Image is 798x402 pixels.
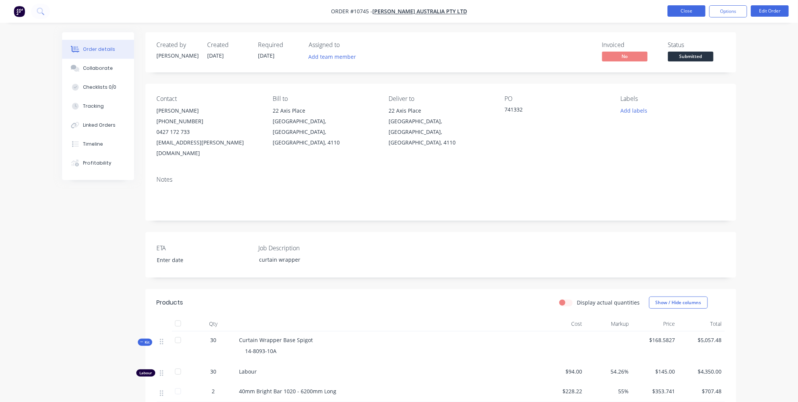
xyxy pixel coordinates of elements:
[389,95,492,102] div: Deliver to
[208,52,224,59] span: [DATE]
[668,5,706,17] button: Close
[635,336,676,344] span: $168.5827
[62,78,134,97] button: Checklists 0/0
[668,41,725,49] div: Status
[681,387,722,395] span: $707.48
[542,367,583,375] span: $94.00
[191,316,236,331] div: Qty
[751,5,789,17] button: Edit Order
[602,52,648,61] span: No
[273,105,376,148] div: 22 Axis Place[GEOGRAPHIC_DATA], [GEOGRAPHIC_DATA], [GEOGRAPHIC_DATA], 4110
[157,95,261,102] div: Contact
[140,339,150,345] span: Kit
[539,316,586,331] div: Cost
[83,84,116,91] div: Checklists 0/0
[709,5,747,17] button: Options
[62,135,134,154] button: Timeline
[208,41,249,49] div: Created
[211,367,217,375] span: 30
[681,336,722,344] span: $5,057.48
[258,41,300,49] div: Required
[668,52,714,61] span: Submitted
[157,41,198,49] div: Created by
[589,387,629,395] span: 55%
[136,369,155,377] div: Labour
[138,339,152,346] div: Kit
[157,116,261,127] div: [PHONE_NUMBER]
[62,40,134,59] button: Order details
[83,160,111,166] div: Profitability
[239,368,257,375] span: Labour
[389,105,492,148] div: 22 Axis Place[GEOGRAPHIC_DATA], [GEOGRAPHIC_DATA], [GEOGRAPHIC_DATA], 4110
[62,97,134,116] button: Tracking
[157,298,183,307] div: Products
[83,141,103,148] div: Timeline
[542,387,583,395] span: $228.22
[586,316,632,331] div: Markup
[389,105,492,116] div: 22 Axis Place
[157,105,261,159] div: [PERSON_NAME][PHONE_NUMBER]0427 172 733[EMAIL_ADDRESS][PERSON_NAME][DOMAIN_NAME]
[212,387,215,395] span: 2
[635,367,676,375] span: $145.00
[259,243,353,253] label: Job Description
[617,105,651,116] button: Add labels
[157,176,725,183] div: Notes
[649,297,708,309] button: Show / Hide columns
[157,137,261,159] div: [EMAIL_ADDRESS][PERSON_NAME][DOMAIN_NAME]
[389,116,492,148] div: [GEOGRAPHIC_DATA], [GEOGRAPHIC_DATA], [GEOGRAPHIC_DATA], 4110
[305,52,360,62] button: Add team member
[157,52,198,60] div: [PERSON_NAME]
[505,95,609,102] div: PO
[602,41,659,49] div: Invoiced
[211,336,217,344] span: 30
[668,52,714,63] button: Submitted
[678,316,725,331] div: Total
[83,65,113,72] div: Collaborate
[258,52,275,59] span: [DATE]
[239,388,337,395] span: 40mm Bright Bar 1020 - 6200mm Long
[14,6,25,17] img: Factory
[632,316,679,331] div: Price
[273,116,376,148] div: [GEOGRAPHIC_DATA], [GEOGRAPHIC_DATA], [GEOGRAPHIC_DATA], 4110
[621,95,725,102] div: Labels
[681,367,722,375] span: $4,350.00
[253,254,348,265] div: curtain wrapper
[83,46,115,53] div: Order details
[372,8,467,15] a: [PERSON_NAME] Australia Pty Ltd
[309,41,385,49] div: Assigned to
[635,387,676,395] span: $353.741
[157,127,261,137] div: 0427 172 733
[83,103,104,110] div: Tracking
[62,154,134,173] button: Profitability
[273,105,376,116] div: 22 Axis Place
[62,116,134,135] button: Linked Orders
[157,243,251,253] label: ETA
[151,254,246,266] input: Enter date
[577,298,640,306] label: Display actual quantities
[157,105,261,116] div: [PERSON_NAME]
[245,347,277,355] span: 14-8093-10A
[239,336,313,344] span: Curtain Wrapper Base Spigot
[309,52,361,62] button: Add team member
[589,367,629,375] span: 54.26%
[331,8,372,15] span: Order #10745 -
[62,59,134,78] button: Collaborate
[505,105,600,116] div: 741332
[273,95,376,102] div: Bill to
[83,122,116,129] div: Linked Orders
